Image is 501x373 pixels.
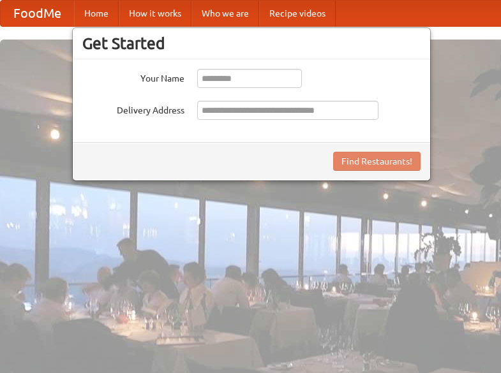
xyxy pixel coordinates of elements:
[191,1,259,26] a: Who we are
[74,1,119,26] a: Home
[1,1,74,26] a: FoodMe
[119,1,191,26] a: How it works
[259,1,336,26] a: Recipe videos
[333,152,421,171] button: Find Restaurants!
[82,34,421,53] h3: Get Started
[82,69,184,85] label: Your Name
[82,101,184,117] label: Delivery Address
